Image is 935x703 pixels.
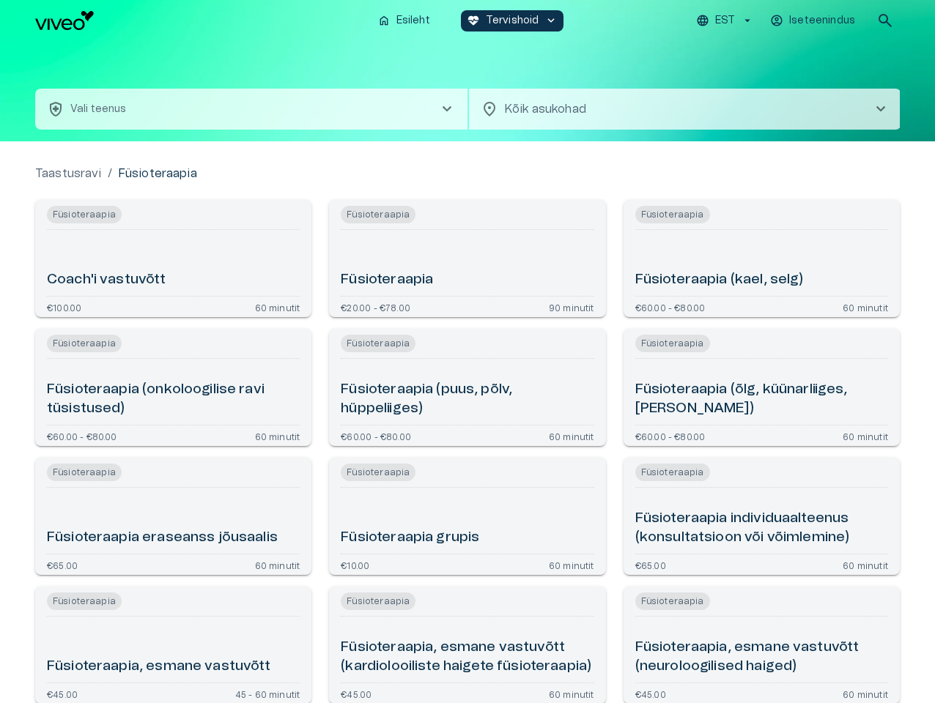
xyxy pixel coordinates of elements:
span: Füsioteraapia [47,464,122,481]
button: ecg_heartTervishoidkeyboard_arrow_down [461,10,564,31]
button: homeEsileht [372,10,437,31]
p: €20.00 - €78.00 [341,302,410,311]
button: Iseteenindus [768,10,859,31]
span: Füsioteraapia [341,206,415,223]
span: Füsioteraapia [47,206,122,223]
p: 60 minutit [843,560,888,569]
span: Füsioteraapia [47,335,122,352]
a: Taastusravi [35,165,102,182]
h6: Coach'i vastuvõtt [47,270,166,290]
span: Füsioteraapia [341,592,415,610]
span: search [876,12,894,29]
span: location_on [481,100,498,118]
p: €45.00 [47,689,78,698]
iframe: Help widget launcher [821,636,935,677]
span: Füsioteraapia [635,335,710,352]
p: 60 minutit [843,302,888,311]
p: 60 minutit [255,560,300,569]
img: Viveo logo [35,11,94,30]
span: home [377,14,391,27]
p: 60 minutit [255,302,300,311]
a: Open service booking details [624,329,900,446]
p: €45.00 [635,689,666,698]
p: 60 minutit [255,431,300,440]
h6: Füsioteraapia eraseanss jõusaalis [47,528,278,548]
h6: Füsioteraapia individuaalteenus (konsultatsioon või võimlemine) [635,509,888,548]
a: Open service booking details [329,458,605,575]
span: keyboard_arrow_down [544,14,558,27]
p: 60 minutit [549,431,594,440]
p: €10.00 [341,560,369,569]
p: €60.00 - €80.00 [635,302,706,311]
button: EST [694,10,756,31]
p: €65.00 [635,560,666,569]
h6: Füsioteraapia grupis [341,528,479,548]
h6: Füsioteraapia (puus, põlv, hüppeliiges) [341,380,594,419]
p: EST [715,13,735,29]
p: €60.00 - €80.00 [635,431,706,440]
p: Vali teenus [70,102,127,117]
a: Open service booking details [624,200,900,317]
button: health_and_safetyVali teenuschevron_right [35,89,467,130]
span: chevron_right [872,100,890,118]
h6: Füsioteraapia, esmane vastuvõtt [47,657,271,677]
a: Open service booking details [624,458,900,575]
a: Open service booking details [35,200,311,317]
p: 60 minutit [843,689,888,698]
p: Tervishoid [486,13,539,29]
span: chevron_right [438,100,456,118]
h6: Füsioteraapia, esmane vastuvõtt (neuroloogilised haiged) [635,638,888,677]
p: €65.00 [47,560,78,569]
button: open search modal [871,6,900,35]
p: 90 minutit [549,302,594,311]
a: Open service booking details [35,329,311,446]
p: 45 - 60 minutit [235,689,300,698]
h6: Füsioteraapia (õlg, küünarliiges, [PERSON_NAME]) [635,380,888,419]
p: Iseteenindus [789,13,855,29]
p: / [108,165,112,182]
p: Füsioteraapia [118,165,197,182]
p: 60 minutit [549,560,594,569]
p: Kõik asukohad [504,100,849,118]
span: ecg_heart [467,14,480,27]
span: Füsioteraapia [47,592,122,610]
h6: Füsioteraapia (onkoloogilise ravi tüsistused) [47,380,300,419]
p: €45.00 [341,689,372,698]
h6: Füsioteraapia [341,270,433,290]
span: health_and_safety [47,100,64,118]
p: €60.00 - €80.00 [341,431,411,440]
span: Füsioteraapia [341,335,415,352]
a: Open service booking details [35,458,311,575]
p: €60.00 - €80.00 [47,431,117,440]
a: Navigate to homepage [35,11,366,30]
a: Open service booking details [329,329,605,446]
span: Füsioteraapia [635,464,710,481]
span: Füsioteraapia [341,464,415,481]
p: Esileht [396,13,430,29]
span: Füsioteraapia [635,206,710,223]
p: 60 minutit [843,431,888,440]
h6: Füsioteraapia (kael, selg) [635,270,804,290]
span: Füsioteraapia [635,592,710,610]
h6: Füsioteraapia, esmane vastuvõtt (kardiolooiliste haigete füsioteraapia) [341,638,594,677]
p: 60 minutit [549,689,594,698]
p: €100.00 [47,302,81,311]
